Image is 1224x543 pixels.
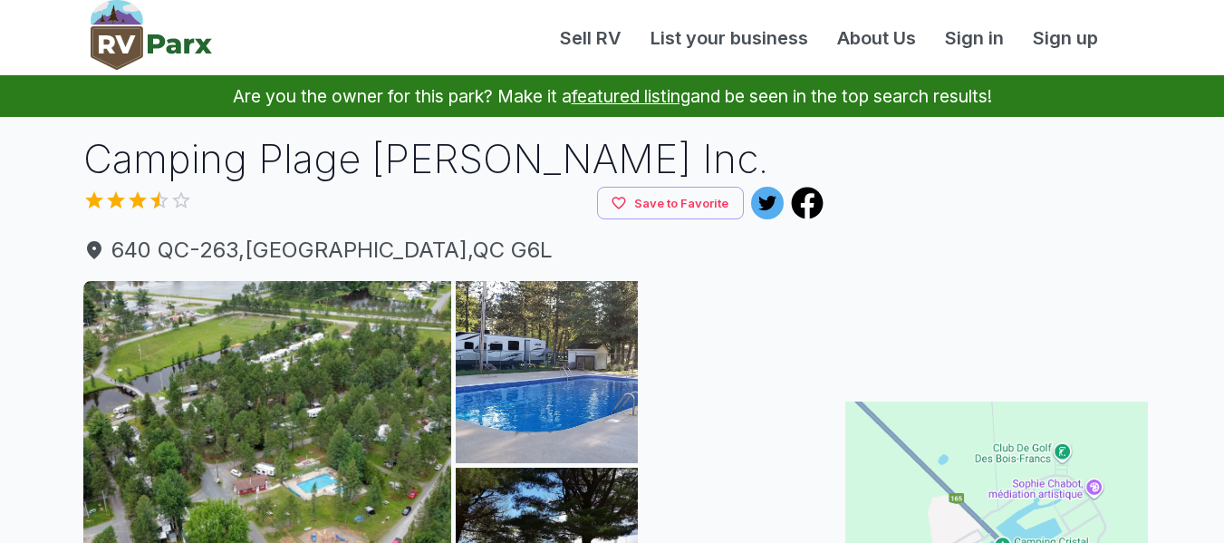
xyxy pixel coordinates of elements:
[1018,24,1113,52] a: Sign up
[572,85,690,107] a: featured listing
[597,187,744,220] button: Save to Favorite
[636,24,823,52] a: List your business
[83,234,824,267] span: 640 QC-263 , [GEOGRAPHIC_DATA] , QC G6L
[456,281,638,463] img: AAcXr8q6Co54UrEec12hUTEB91qvgeH3m64jPCM3RHb_DA4Pxzi9cJUhH_lRw5pJvxtxEthm2c11_e54Y8ZR4EZPDL8VIiFhy...
[83,234,824,267] a: 640 QC-263,[GEOGRAPHIC_DATA],QC G6L
[642,281,824,463] img: AAcXr8qhBYmWAqxcM07GbMd6ruflRbVqhHEWE1orvR6IuNNy7hDSgbtmeg84TC6_eNvaYe-FrEZj-uI9fIqNNyEKXzMonBcws...
[823,24,930,52] a: About Us
[83,131,824,187] h1: Camping Plage [PERSON_NAME] Inc.
[22,75,1202,117] p: Are you the owner for this park? Make it a and be seen in the top search results!
[930,24,1018,52] a: Sign in
[545,24,636,52] a: Sell RV
[845,131,1148,358] iframe: Advertisement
